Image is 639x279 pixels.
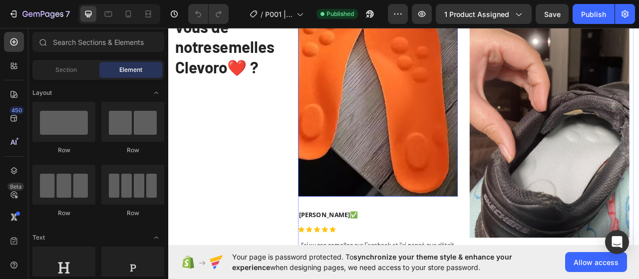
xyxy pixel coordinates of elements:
[573,4,615,24] button: Publish
[188,4,229,24] div: Undo/Redo
[101,146,164,155] div: Row
[65,8,70,20] p: 7
[8,17,135,67] strong: semelles Clevoro
[265,9,293,19] span: P001 | Product Page
[232,252,551,273] span: Your page is password protected. To when designing pages, we need access to your store password.
[32,209,95,218] div: Row
[148,230,164,246] span: Toggle open
[544,10,561,18] span: Save
[568,188,584,204] button: Carousel Next Arrow
[148,85,164,101] span: Toggle open
[32,88,52,97] span: Layout
[101,209,164,218] div: Row
[231,237,241,248] strong: ✅
[574,257,619,268] span: Allow access
[261,9,263,19] span: /
[444,9,509,19] span: 1 product assigned
[166,237,231,248] strong: [PERSON_NAME]
[565,252,627,272] button: Allow access
[168,24,639,249] iframe: Design area
[436,4,532,24] button: 1 product assigned
[232,253,512,272] span: synchronize your theme style & enhance your experience
[4,4,74,24] button: 7
[32,233,45,242] span: Text
[326,9,354,18] span: Published
[32,146,95,155] div: Row
[9,106,24,114] div: 450
[536,4,569,24] button: Save
[32,32,164,52] input: Search Sections & Elements
[55,65,77,74] span: Section
[119,65,142,74] span: Element
[605,230,629,254] div: Open Intercom Messenger
[581,9,606,19] div: Publish
[7,183,24,191] div: Beta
